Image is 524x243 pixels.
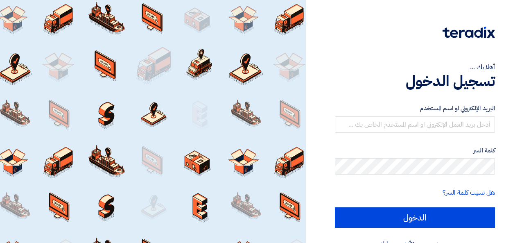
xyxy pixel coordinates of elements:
input: أدخل بريد العمل الإلكتروني او اسم المستخدم الخاص بك ... [335,116,495,133]
h1: تسجيل الدخول [335,72,495,90]
label: البريد الإلكتروني او اسم المستخدم [335,104,495,113]
label: كلمة السر [335,146,495,155]
a: هل نسيت كلمة السر؟ [443,188,495,198]
input: الدخول [335,207,495,228]
div: أهلا بك ... [335,62,495,72]
img: Teradix logo [443,27,495,38]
